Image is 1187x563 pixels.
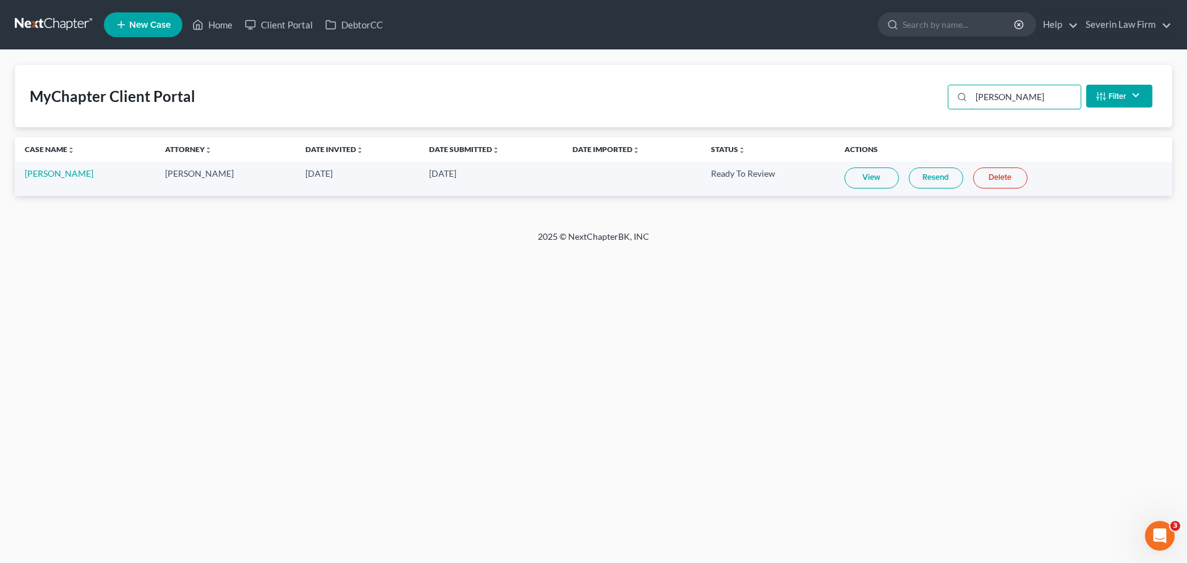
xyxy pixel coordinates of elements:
[738,146,746,154] i: unfold_more
[711,145,746,154] a: Statusunfold_more
[155,162,296,196] td: [PERSON_NAME]
[429,168,456,179] span: [DATE]
[429,145,500,154] a: Date Submittedunfold_more
[67,146,75,154] i: unfold_more
[835,137,1172,162] th: Actions
[129,20,171,30] span: New Case
[492,146,500,154] i: unfold_more
[1037,14,1078,36] a: Help
[239,14,319,36] a: Client Portal
[319,14,389,36] a: DebtorCC
[909,167,963,188] a: Resend
[1086,85,1152,108] button: Filter
[971,85,1081,109] input: Search...
[30,87,195,106] div: MyChapter Client Portal
[845,167,899,188] a: View
[25,145,75,154] a: Case Nameunfold_more
[205,146,212,154] i: unfold_more
[241,231,946,253] div: 2025 © NextChapterBK, INC
[903,13,1016,36] input: Search by name...
[701,162,835,196] td: Ready To Review
[572,145,640,154] a: Date Importedunfold_more
[186,14,239,36] a: Home
[356,146,364,154] i: unfold_more
[1170,521,1180,531] span: 3
[305,145,364,154] a: Date Invitedunfold_more
[165,145,212,154] a: Attorneyunfold_more
[305,168,333,179] span: [DATE]
[1145,521,1175,551] iframe: Intercom live chat
[1079,14,1172,36] a: Severin Law Firm
[25,168,93,179] a: [PERSON_NAME]
[973,167,1027,188] a: Delete
[632,146,640,154] i: unfold_more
